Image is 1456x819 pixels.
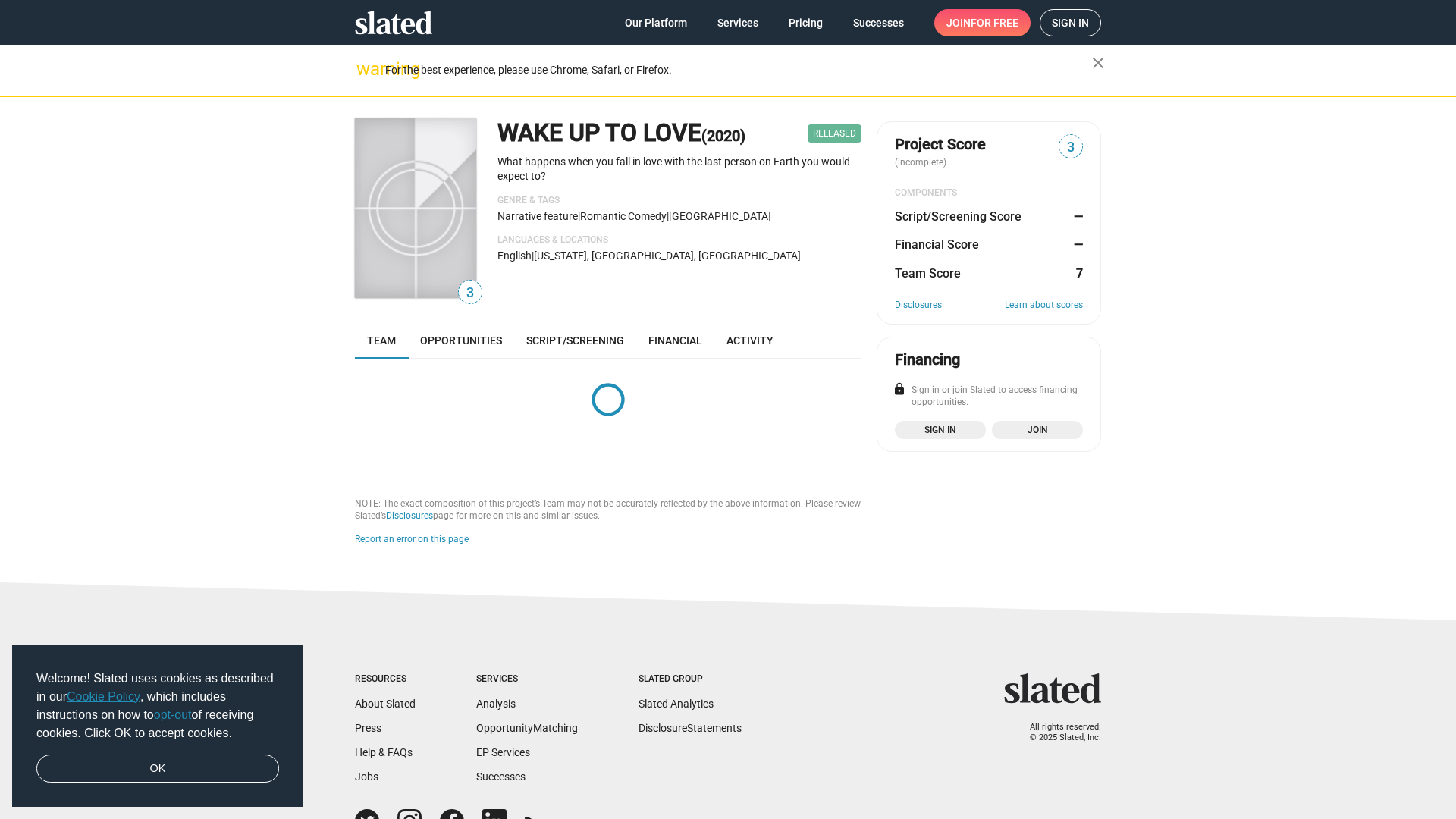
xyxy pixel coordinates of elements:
[992,421,1083,439] a: Join
[1052,10,1089,36] span: Sign in
[853,9,904,36] span: Successes
[386,510,433,521] a: Disclosures
[367,334,396,347] span: Team
[67,690,140,703] a: Cookie Policy
[355,673,416,686] div: Resources
[355,534,469,546] button: Report an error on this page
[578,210,580,222] span: |
[154,708,192,721] a: opt-out
[934,9,1031,36] a: Joinfor free
[36,755,279,783] a: dismiss cookie message
[1040,9,1101,36] a: Sign in
[1068,265,1083,281] dd: 7
[971,9,1018,36] span: for free
[895,350,960,370] div: Financing
[705,9,770,36] a: Services
[789,9,823,36] span: Pricing
[636,322,714,359] a: Financial
[355,770,378,783] a: Jobs
[895,421,986,439] a: Sign in
[420,334,502,347] span: Opportunities
[895,209,1021,224] dt: Script/Screening Score
[639,673,742,686] div: Slated Group
[1068,237,1083,253] dd: —
[497,117,745,149] h1: WAKE UP TO LOVE
[895,187,1083,199] div: COMPONENTS
[408,322,514,359] a: Opportunities
[667,210,669,222] span: |
[777,9,835,36] a: Pricing
[476,770,526,783] a: Successes
[476,673,578,686] div: Services
[1068,209,1083,224] dd: —
[895,265,961,281] dt: Team Score
[580,210,667,222] span: Romantic Comedy
[639,722,742,734] a: DisclosureStatements
[532,249,534,262] span: |
[808,124,861,143] span: Released
[497,155,861,183] p: What happens when you fall in love with the last person on Earth you would expect to?
[497,234,861,246] p: Languages & Locations
[904,422,977,438] span: Sign in
[946,9,1018,36] span: Join
[895,134,986,155] span: Project Score
[355,698,416,710] a: About Slated
[895,157,949,168] span: (incomplete)
[36,670,279,742] span: Welcome! Slated uses cookies as described in our , which includes instructions on how to of recei...
[497,195,861,207] p: Genre & Tags
[1089,54,1107,72] mat-icon: close
[625,9,687,36] span: Our Platform
[497,249,532,262] span: English
[895,384,1083,409] div: Sign in or join Slated to access financing opportunities.
[895,300,942,312] a: Disclosures
[534,249,801,262] span: [US_STATE], [GEOGRAPHIC_DATA], [GEOGRAPHIC_DATA]
[1005,300,1083,312] a: Learn about scores
[355,498,861,522] div: NOTE: The exact composition of this project’s Team may not be accurately reflected by the above i...
[701,127,745,145] span: (2020)
[356,60,375,78] mat-icon: warning
[669,210,771,222] span: [GEOGRAPHIC_DATA]
[639,698,714,710] a: Slated Analytics
[355,746,413,758] a: Help & FAQs
[476,698,516,710] a: Analysis
[1059,137,1082,158] span: 3
[355,322,408,359] a: Team
[1014,722,1101,744] p: All rights reserved. © 2025 Slated, Inc.
[726,334,773,347] span: Activity
[497,210,578,222] span: Narrative feature
[385,60,1092,80] div: For the best experience, please use Chrome, Safari, or Firefox.
[476,746,530,758] a: EP Services
[355,722,381,734] a: Press
[893,382,906,396] mat-icon: lock
[1001,422,1074,438] span: Join
[476,722,578,734] a: OpportunityMatching
[841,9,916,36] a: Successes
[12,645,303,808] div: cookieconsent
[717,9,758,36] span: Services
[613,9,699,36] a: Our Platform
[714,322,786,359] a: Activity
[459,283,482,303] span: 3
[648,334,702,347] span: Financial
[895,237,979,253] dt: Financial Score
[526,334,624,347] span: Script/Screening
[514,322,636,359] a: Script/Screening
